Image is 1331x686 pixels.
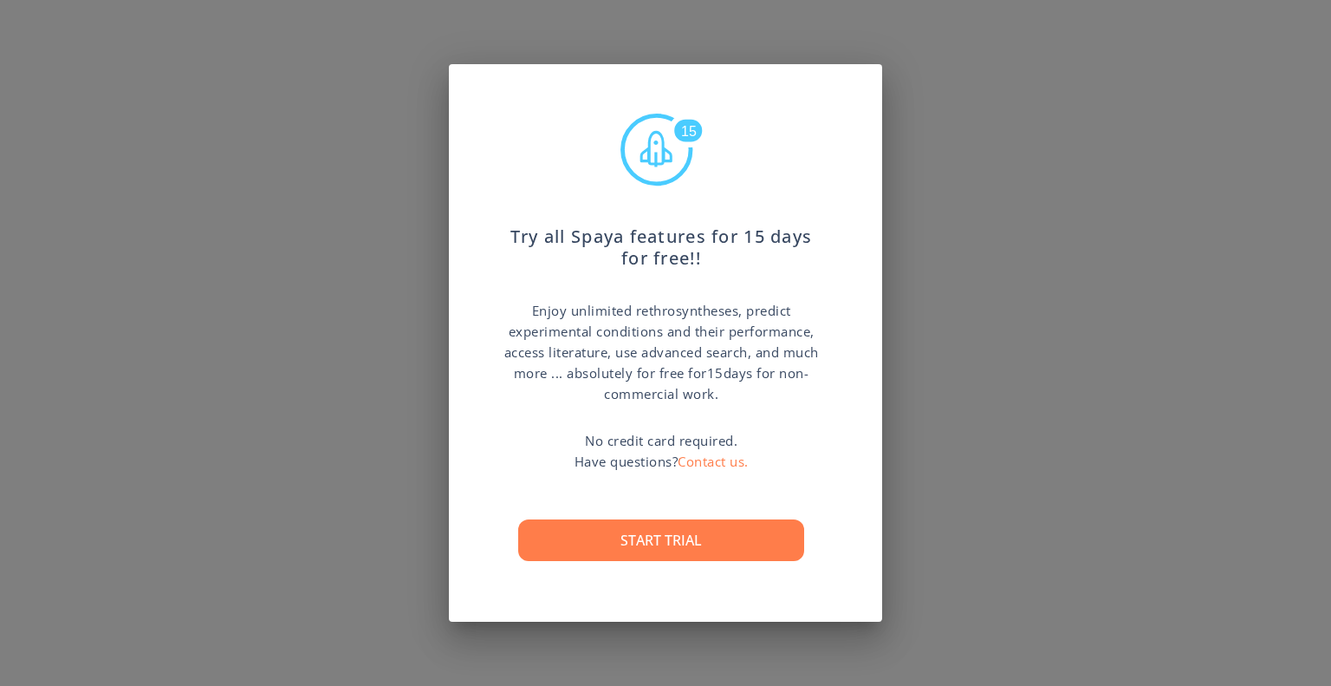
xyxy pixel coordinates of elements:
[501,300,821,404] p: Enjoy unlimited rethrosyntheses, predict experimental conditions and their performance, access li...
[518,519,804,561] button: Start trial
[678,453,749,470] a: Contact us.
[575,430,749,472] p: No credit card required. Have questions?
[681,124,697,139] text: 15
[501,209,821,270] p: Try all Spaya features for 15 days for free!!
